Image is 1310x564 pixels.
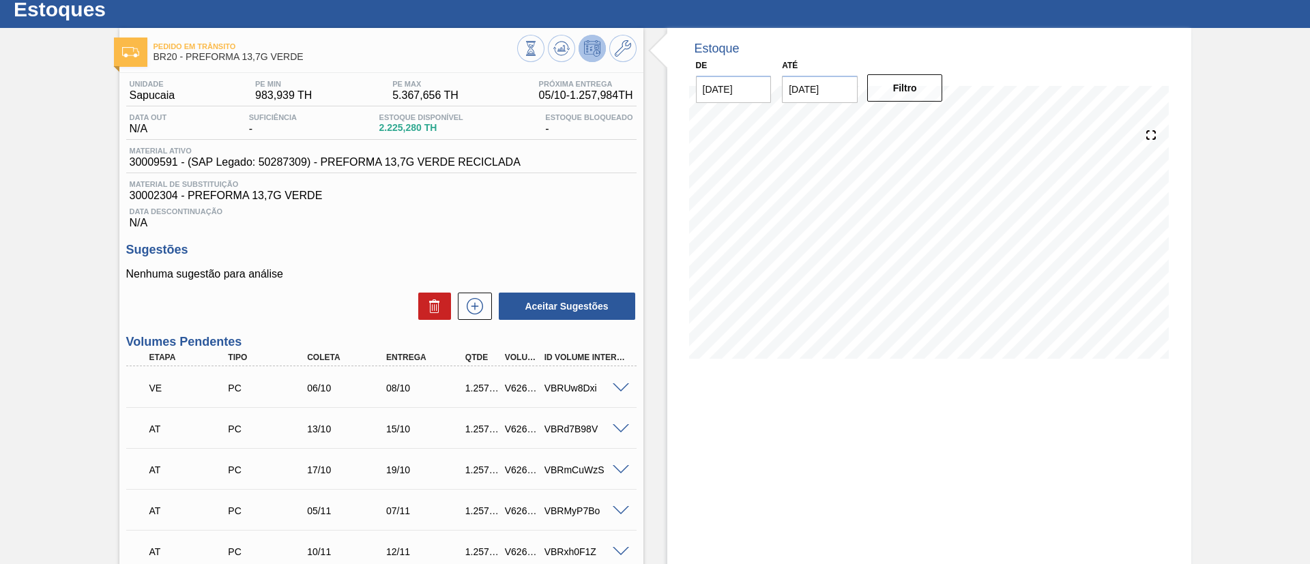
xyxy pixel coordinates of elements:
div: Pedido de Compra [224,546,313,557]
p: Nenhuma sugestão para análise [126,268,637,280]
div: 1.257,984 [462,464,503,475]
button: Aceitar Sugestões [499,293,635,320]
span: PE MIN [255,80,312,88]
span: 05/10 - 1.257,984 TH [539,89,633,102]
div: VBRxh0F1Z [541,546,630,557]
div: VBRmCuWzS [541,464,630,475]
button: Desprogramar Estoque [579,35,606,62]
span: Data out [130,113,167,121]
div: Coleta [304,353,392,362]
div: Aguardando Informações de Transporte [146,414,235,444]
span: 30002304 - PREFORMA 13,7G VERDE [130,190,633,202]
div: 15/10/2025 [383,424,471,434]
p: AT [149,546,231,557]
h3: Volumes Pendentes [126,335,637,349]
span: PE MAX [392,80,458,88]
div: Excluir Sugestões [411,293,451,320]
div: Etapa [146,353,235,362]
div: V626462 [501,505,542,516]
div: 06/10/2025 [304,383,392,394]
span: Pedido em Trânsito [154,42,517,50]
div: Pedido de Compra [224,424,313,434]
span: Unidade [130,80,175,88]
span: 983,939 TH [255,89,312,102]
div: 1.257,984 [462,383,503,394]
h1: Estoques [14,1,256,17]
div: Aguardando Informações de Transporte [146,455,235,485]
div: Pedido de Compra [224,505,313,516]
p: AT [149,464,231,475]
div: Nova sugestão [451,293,492,320]
div: - [246,113,300,135]
div: V626140 [501,424,542,434]
div: Pedido de Compra [224,383,313,394]
div: 13/10/2025 [304,424,392,434]
div: Qtde [462,353,503,362]
div: Aguardando Informações de Transporte [146,496,235,526]
span: 30009591 - (SAP Legado: 50287309) - PREFORMA 13,7G VERDE RECICLADA [130,156,521,168]
div: VBRMyP7Bo [541,505,630,516]
div: 17/10/2025 [304,464,392,475]
div: Pedido de Compra [224,464,313,475]
div: Volume Enviado para Transporte [146,373,235,403]
div: 12/11/2025 [383,546,471,557]
button: Filtro [867,74,943,102]
div: Id Volume Interno [541,353,630,362]
div: V626139 [501,383,542,394]
div: Estoque [695,42,740,56]
span: Estoque Bloqueado [545,113,632,121]
div: VBRd7B98V [541,424,630,434]
div: 19/10/2025 [383,464,471,475]
div: Aceitar Sugestões [492,291,637,321]
span: 5.367,656 TH [392,89,458,102]
span: Próxima Entrega [539,80,633,88]
button: Visão Geral dos Estoques [517,35,544,62]
input: dd/mm/yyyy [696,76,772,103]
p: VE [149,383,231,394]
div: 07/11/2025 [383,505,471,516]
div: V626463 [501,546,542,557]
label: Até [782,61,798,70]
span: 2.225,280 TH [379,123,463,133]
div: 10/11/2025 [304,546,392,557]
button: Ir ao Master Data / Geral [609,35,637,62]
div: Tipo [224,353,313,362]
div: 1.257,984 [462,505,503,516]
span: Sapucaia [130,89,175,102]
div: 08/10/2025 [383,383,471,394]
span: Material de Substituição [130,180,633,188]
p: AT [149,505,231,516]
div: 1.257,984 [462,424,503,434]
div: N/A [126,113,171,135]
div: Volume Portal [501,353,542,362]
span: Suficiência [249,113,297,121]
p: AT [149,424,231,434]
h3: Sugestões [126,243,637,257]
div: 05/11/2025 [304,505,392,516]
span: BR20 - PREFORMA 13,7G VERDE [154,52,517,62]
img: Ícone [122,47,139,57]
div: V626254 [501,464,542,475]
div: - [542,113,636,135]
button: Atualizar Gráfico [548,35,575,62]
span: Data Descontinuação [130,207,633,216]
span: Material ativo [130,147,521,155]
div: N/A [126,202,637,229]
div: 1.257,984 [462,546,503,557]
label: De [696,61,708,70]
span: Estoque Disponível [379,113,463,121]
div: VBRUw8Dxi [541,383,630,394]
input: dd/mm/yyyy [782,76,858,103]
div: Entrega [383,353,471,362]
